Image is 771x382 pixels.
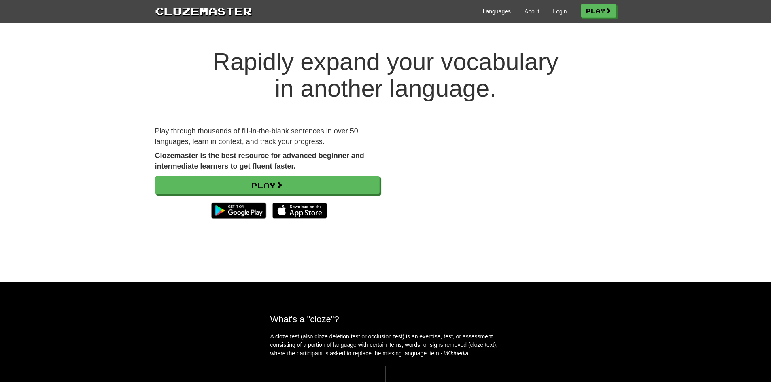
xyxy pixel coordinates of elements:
[207,198,270,223] img: Get it on Google Play
[155,126,380,147] p: Play through thousands of fill-in-the-blank sentences in over 50 languages, learn in context, and...
[155,3,252,18] a: Clozemaster
[525,7,539,15] a: About
[270,332,501,358] p: A cloze test (also cloze deletion test or occlusion test) is an exercise, test, or assessment con...
[441,350,469,357] em: - Wikipedia
[483,7,511,15] a: Languages
[581,4,616,18] a: Play
[155,152,364,170] strong: Clozemaster is the best resource for advanced beginner and intermediate learners to get fluent fa...
[272,203,327,219] img: Download_on_the_App_Store_Badge_US-UK_135x40-25178aeef6eb6b83b96f5f2d004eda3bffbb37122de64afbaef7...
[270,314,501,324] h2: What's a "cloze"?
[553,7,567,15] a: Login
[155,176,380,194] a: Play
